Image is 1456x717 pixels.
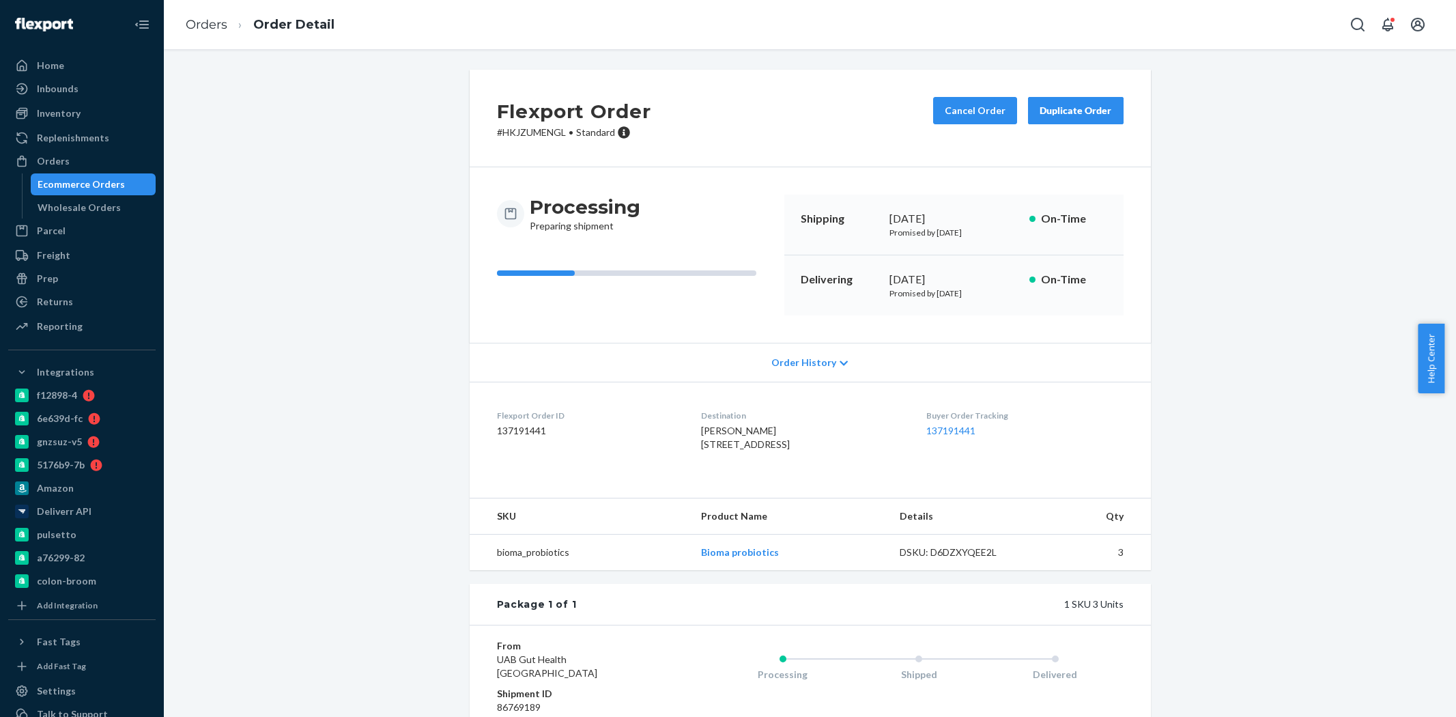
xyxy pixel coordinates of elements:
p: On-Time [1041,211,1107,227]
a: Wholesale Orders [31,197,156,219]
iframe: Opens a widget where you can chat to one of our agents [1369,676,1442,710]
div: pulsetto [37,528,76,542]
div: Inbounds [37,82,78,96]
div: Wholesale Orders [38,201,121,214]
div: 1 SKU 3 Units [576,597,1123,611]
div: a76299-82 [37,551,85,565]
button: Open notifications [1374,11,1401,38]
div: Preparing shipment [530,195,640,233]
div: Processing [715,668,851,681]
dt: Flexport Order ID [497,410,679,421]
a: Inbounds [8,78,156,100]
div: Add Fast Tag [37,660,86,672]
div: Returns [37,295,73,309]
a: Order Detail [253,17,334,32]
td: bioma_probiotics [470,535,690,571]
span: [PERSON_NAME] [STREET_ADDRESS] [701,425,790,450]
button: Fast Tags [8,631,156,653]
div: Duplicate Order [1040,104,1112,117]
p: Delivering [801,272,879,287]
h3: Processing [530,195,640,219]
a: a76299-82 [8,547,156,569]
p: Promised by [DATE] [889,287,1018,299]
a: Reporting [8,315,156,337]
div: 6e639d-fc [37,412,83,425]
a: Add Integration [8,597,156,614]
button: Duplicate Order [1028,97,1124,124]
div: Delivered [987,668,1124,681]
p: Promised by [DATE] [889,227,1018,238]
div: Reporting [37,320,83,333]
a: 6e639d-fc [8,408,156,430]
dd: 137191441 [497,424,679,438]
div: Orders [37,154,70,168]
div: [DATE] [889,211,1018,227]
a: Settings [8,680,156,702]
button: Cancel Order [933,97,1017,124]
span: Standard [576,126,615,138]
a: Parcel [8,220,156,242]
th: Qty [1039,498,1151,535]
p: On-Time [1041,272,1107,287]
dt: Buyer Order Tracking [926,410,1123,421]
th: Details [889,498,1039,535]
dt: Shipment ID [497,687,660,701]
a: Freight [8,244,156,266]
div: Prep [37,272,58,285]
button: Help Center [1418,324,1444,393]
div: Settings [37,684,76,698]
div: gnzsuz-v5 [37,435,82,449]
a: Orders [8,150,156,172]
a: 137191441 [926,425,975,436]
a: Bioma probiotics [701,546,779,558]
a: Prep [8,268,156,290]
a: Replenishments [8,127,156,149]
th: Product Name [690,498,889,535]
span: • [569,126,573,138]
th: SKU [470,498,690,535]
div: Freight [37,249,70,262]
div: Shipped [851,668,987,681]
span: UAB Gut Health [GEOGRAPHIC_DATA] [497,653,597,679]
a: f12898-4 [8,384,156,406]
a: Orders [186,17,227,32]
button: Close Navigation [128,11,156,38]
div: Deliverr API [37,505,91,518]
div: f12898-4 [37,389,77,402]
p: Shipping [801,211,879,227]
a: Ecommerce Orders [31,173,156,195]
ol: breadcrumbs [175,5,345,45]
p: # HKJZUMENGL [497,126,651,139]
dd: 86769189 [497,701,660,714]
div: Amazon [37,481,74,495]
dt: Destination [701,410,904,421]
div: Parcel [37,224,66,238]
div: Add Integration [37,600,98,611]
td: 3 [1039,535,1151,571]
div: Fast Tags [37,635,81,649]
a: gnzsuz-v5 [8,431,156,453]
button: Integrations [8,361,156,383]
img: Flexport logo [15,18,73,31]
div: [DATE] [889,272,1018,287]
a: 5176b9-7b [8,454,156,476]
div: Replenishments [37,131,109,145]
a: colon-broom [8,570,156,592]
a: Returns [8,291,156,313]
div: 5176b9-7b [37,458,85,472]
span: Order History [771,356,836,369]
a: Add Fast Tag [8,658,156,675]
a: Inventory [8,102,156,124]
div: Package 1 of 1 [497,597,577,611]
a: pulsetto [8,524,156,546]
div: Home [37,59,64,72]
a: Deliverr API [8,501,156,522]
button: Open account menu [1404,11,1431,38]
div: colon-broom [37,574,96,588]
div: Inventory [37,107,81,120]
dt: From [497,639,660,653]
a: Amazon [8,477,156,499]
div: Ecommerce Orders [38,178,125,191]
div: Integrations [37,365,94,379]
